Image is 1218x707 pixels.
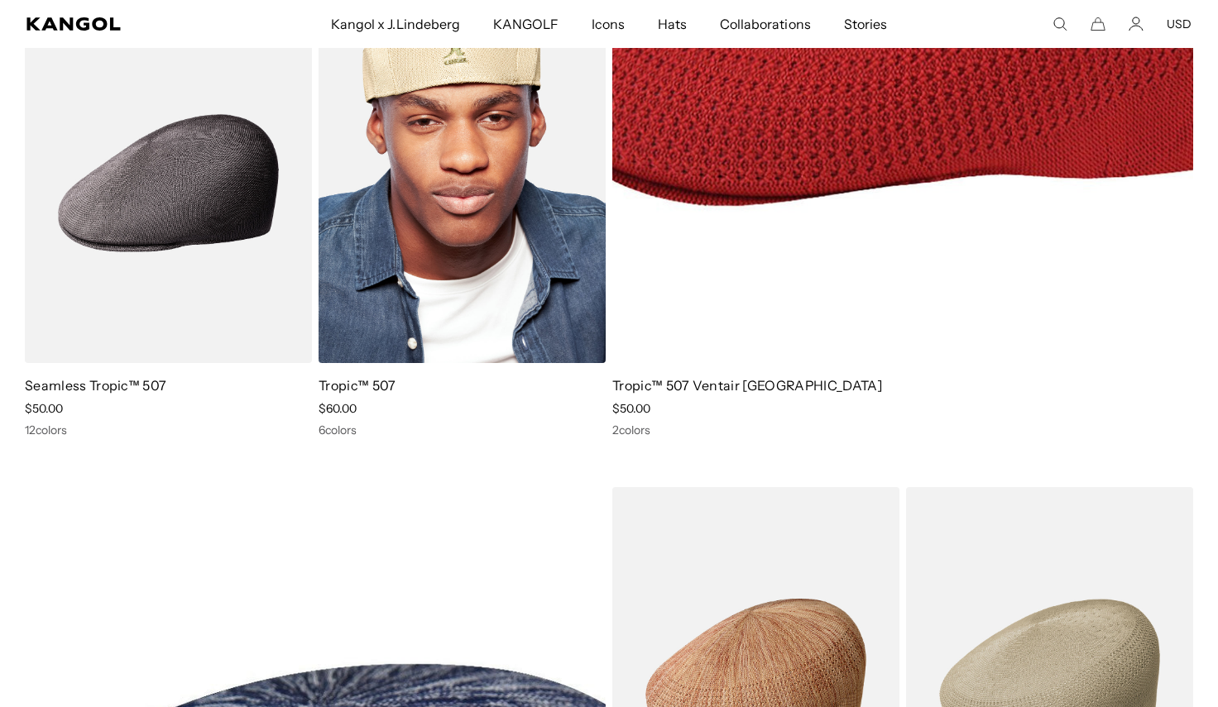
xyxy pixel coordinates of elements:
a: Kangol [26,17,218,31]
div: 6 colors [319,423,606,437]
summary: Search here [1053,17,1067,31]
a: Seamless Tropic™ 507 [25,377,166,394]
img: Seamless Tropic™ 507 [25,3,312,364]
span: $60.00 [319,401,357,416]
button: USD [1167,17,1192,31]
div: 2 colors [612,423,1193,437]
a: Tropic™ 507 [319,377,396,394]
span: $50.00 [612,401,650,416]
button: Cart [1091,17,1105,31]
a: Account [1129,17,1144,31]
a: Tropic™ 507 Ventair [GEOGRAPHIC_DATA] [612,377,882,394]
div: 12 colors [25,423,312,437]
img: Tropic™ 507 [319,3,606,364]
span: $50.00 [25,401,63,416]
